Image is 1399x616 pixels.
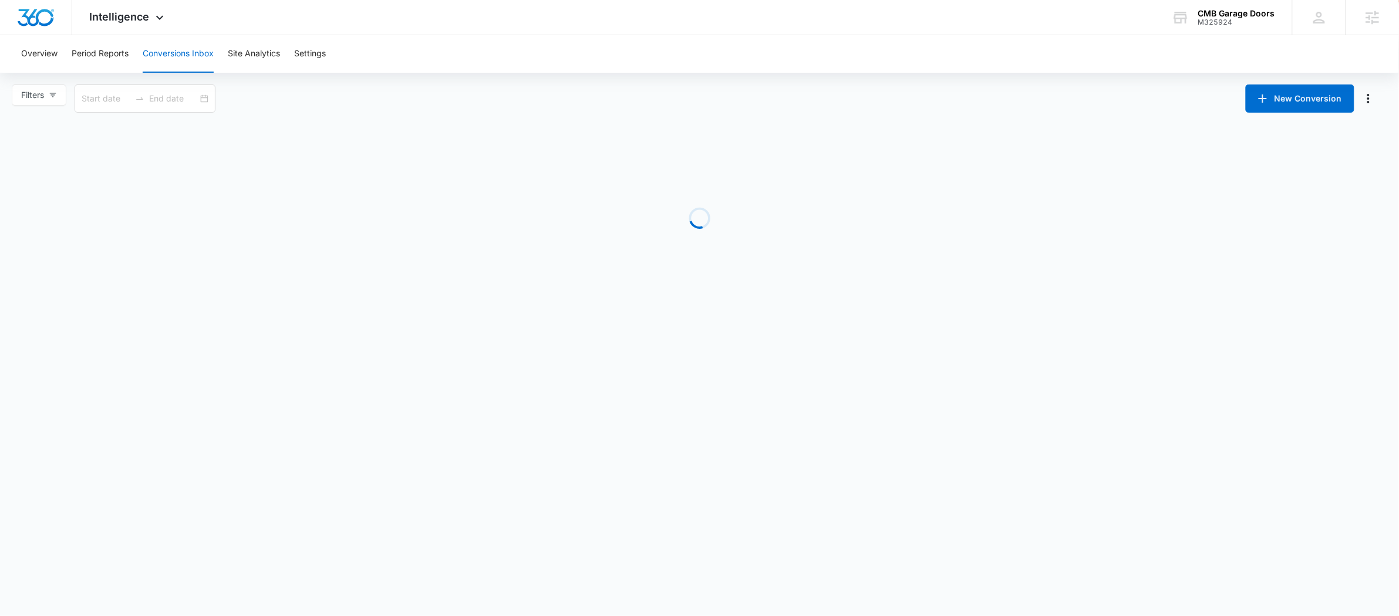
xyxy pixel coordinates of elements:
[143,35,214,73] button: Conversions Inbox
[1246,84,1354,113] button: New Conversion
[135,94,144,103] span: swap-right
[72,35,129,73] button: Period Reports
[21,35,58,73] button: Overview
[82,92,130,105] input: Start date
[1359,89,1378,108] button: Manage Numbers
[228,35,280,73] button: Site Analytics
[135,94,144,103] span: to
[12,84,66,106] button: Filters
[1198,18,1275,26] div: account id
[1198,9,1275,18] div: account name
[149,92,198,105] input: End date
[21,89,44,101] span: Filters
[294,35,326,73] button: Settings
[90,11,150,23] span: Intelligence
